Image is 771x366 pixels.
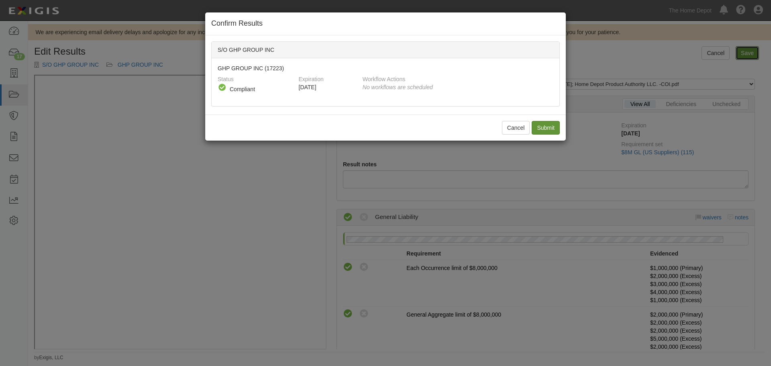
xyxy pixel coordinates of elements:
[212,58,559,106] div: GHP GROUP INC (17223)
[211,18,560,29] h4: Confirm Results
[363,83,547,91] div: No workflows are scheduled
[299,72,324,83] label: Expiration
[218,83,226,92] i: Compliant
[230,85,290,93] div: Compliant
[502,121,530,135] button: Cancel
[363,72,405,83] label: Workflow Actions
[299,83,357,91] div: [DATE]
[218,72,234,83] label: Status
[212,42,559,58] div: S/O GHP GROUP INC
[532,121,560,135] input: Submit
